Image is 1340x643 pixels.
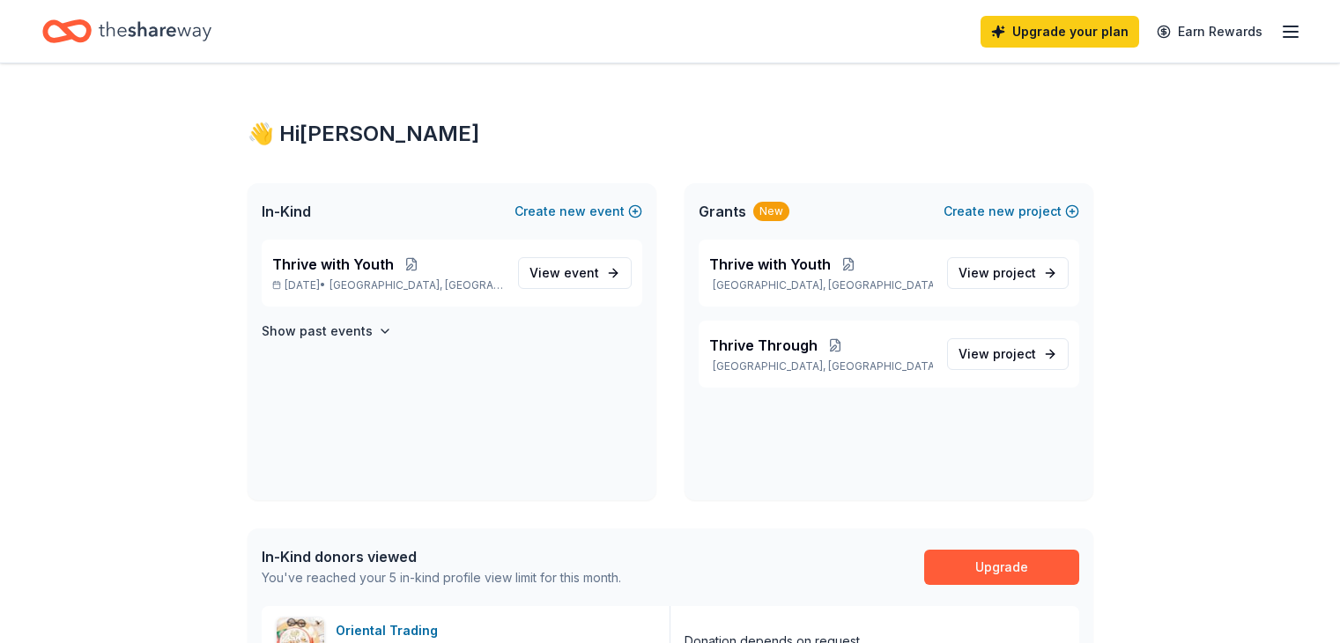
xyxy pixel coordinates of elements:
[924,550,1079,585] a: Upgrade
[564,265,599,280] span: event
[248,120,1093,148] div: 👋 Hi [PERSON_NAME]
[262,321,392,342] button: Show past events
[988,201,1015,222] span: new
[262,201,311,222] span: In-Kind
[993,265,1036,280] span: project
[709,335,818,356] span: Thrive Through
[262,546,621,567] div: In-Kind donors viewed
[559,201,586,222] span: new
[515,201,642,222] button: Createnewevent
[329,278,503,292] span: [GEOGRAPHIC_DATA], [GEOGRAPHIC_DATA]
[753,202,789,221] div: New
[1146,16,1273,48] a: Earn Rewards
[262,567,621,588] div: You've reached your 5 in-kind profile view limit for this month.
[959,344,1036,365] span: View
[262,321,373,342] h4: Show past events
[42,11,211,52] a: Home
[993,346,1036,361] span: project
[272,278,504,292] p: [DATE] •
[944,201,1079,222] button: Createnewproject
[529,262,599,284] span: View
[947,338,1069,370] a: View project
[699,201,746,222] span: Grants
[709,254,831,275] span: Thrive with Youth
[981,16,1139,48] a: Upgrade your plan
[709,359,933,373] p: [GEOGRAPHIC_DATA], [GEOGRAPHIC_DATA]
[272,254,394,275] span: Thrive with Youth
[947,257,1069,289] a: View project
[709,278,933,292] p: [GEOGRAPHIC_DATA], [GEOGRAPHIC_DATA]
[959,262,1036,284] span: View
[518,257,632,289] a: View event
[336,620,445,641] div: Oriental Trading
